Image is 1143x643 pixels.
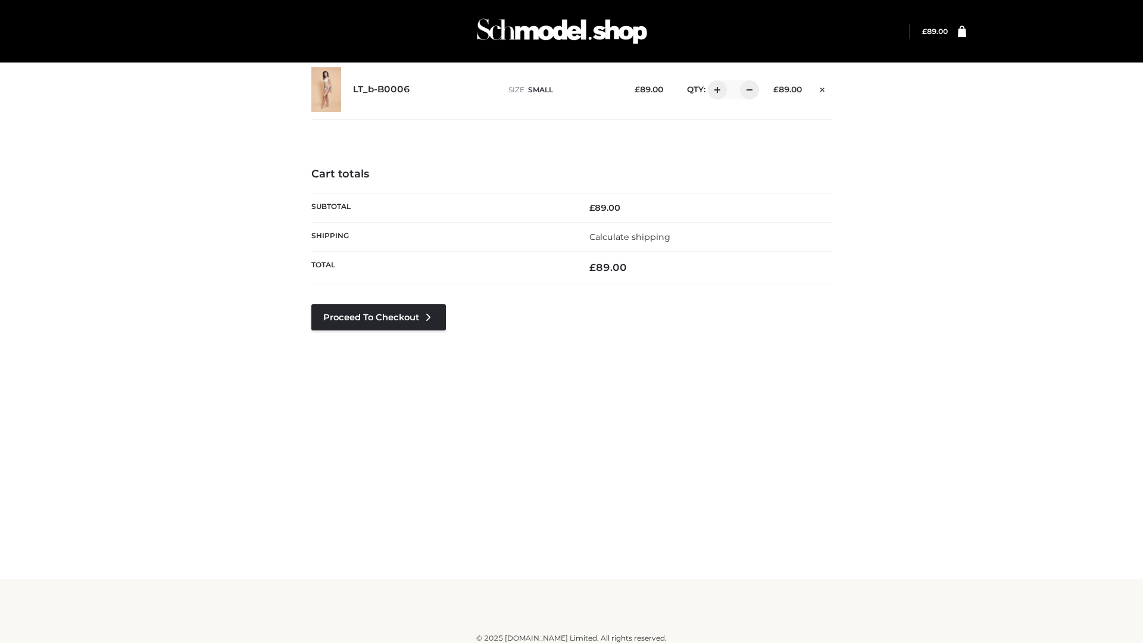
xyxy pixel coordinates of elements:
span: £ [922,27,927,36]
span: £ [589,202,595,213]
a: £89.00 [922,27,948,36]
span: SMALL [528,85,553,94]
th: Subtotal [311,193,571,222]
p: size : [508,85,616,95]
span: £ [773,85,779,94]
span: £ [635,85,640,94]
bdi: 89.00 [922,27,948,36]
th: Total [311,252,571,283]
bdi: 89.00 [635,85,663,94]
span: £ [589,261,596,273]
a: LT_b-B0006 [353,84,410,95]
img: LT_b-B0006 - SMALL [311,67,341,112]
bdi: 89.00 [589,261,627,273]
img: Schmodel Admin 964 [473,8,651,55]
th: Shipping [311,222,571,251]
a: Proceed to Checkout [311,304,446,330]
div: QTY: [675,80,755,99]
bdi: 89.00 [773,85,802,94]
a: Remove this item [814,80,832,96]
h4: Cart totals [311,168,832,181]
bdi: 89.00 [589,202,620,213]
a: Calculate shipping [589,232,670,242]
